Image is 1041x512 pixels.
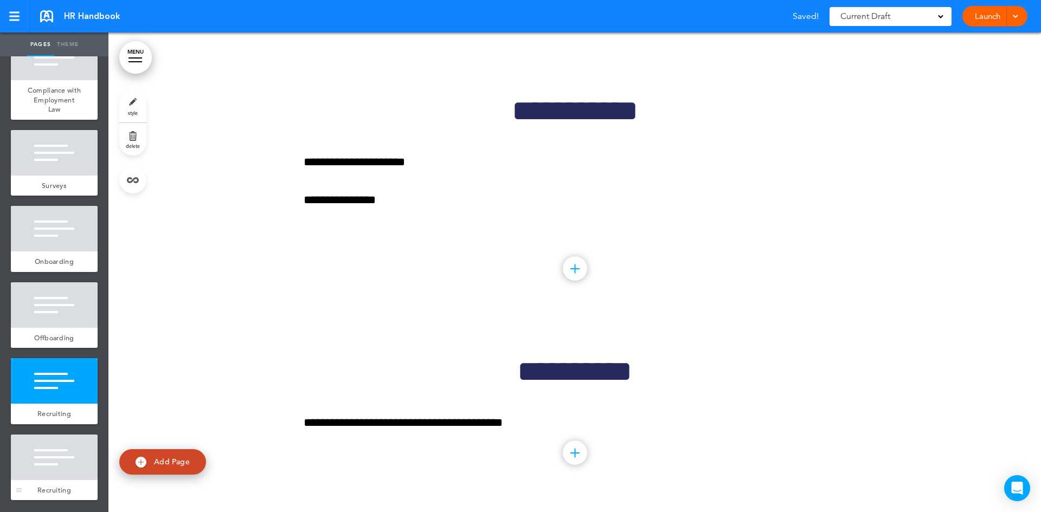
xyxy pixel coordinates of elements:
[136,457,146,468] img: add.svg
[54,33,81,56] a: Theme
[126,142,140,149] span: delete
[28,86,81,114] span: Compliance with Employment Law
[11,328,98,348] a: Offboarding
[11,251,98,272] a: Onboarding
[27,33,54,56] a: Pages
[119,449,206,475] a: Add Page
[793,12,819,21] span: Saved!
[119,123,146,155] a: delete
[11,480,98,501] a: Recruiting
[11,176,98,196] a: Surveys
[154,457,190,466] span: Add Page
[119,90,146,122] a: style
[11,80,98,120] a: Compliance with Employment Law
[64,10,120,22] span: HR Handbook
[128,109,138,116] span: style
[119,41,152,74] a: MENU
[840,9,890,24] span: Current Draft
[37,409,71,418] span: Recruiting
[37,485,71,495] span: Recruiting
[34,333,74,342] span: Offboarding
[11,404,98,424] a: Recruiting
[42,181,67,190] span: Surveys
[1004,475,1030,501] div: Open Intercom Messenger
[35,257,74,266] span: Onboarding
[971,6,1005,27] a: Launch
